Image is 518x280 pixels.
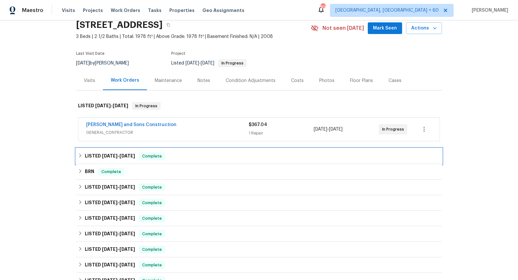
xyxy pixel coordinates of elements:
span: - [102,154,135,158]
span: [DATE] [119,216,135,220]
span: [DATE] [119,185,135,189]
span: Maestro [22,7,43,14]
span: - [102,247,135,251]
button: Mark Seen [368,22,402,34]
h6: LISTED [85,230,135,238]
span: [DATE] [102,231,118,236]
span: Complete [140,231,164,237]
span: GENERAL_CONTRACTOR [86,129,249,136]
span: [DATE] [102,200,118,205]
div: Costs [291,77,304,84]
span: Not seen [DATE] [322,25,364,31]
div: BRN Complete [76,164,442,180]
span: - [95,103,128,108]
span: [DATE] [113,103,128,108]
span: [DATE] [119,231,135,236]
div: Floor Plans [350,77,373,84]
span: - [102,216,135,220]
span: 3 Beds | 2 1/2 Baths | Total: 1978 ft² | Above Grade: 1978 ft² | Basement Finished: N/A | 2008 [76,33,311,40]
span: Complete [140,215,164,222]
div: LISTED [DATE]-[DATE]Complete [76,242,442,257]
span: - [102,200,135,205]
div: by [PERSON_NAME] [76,59,137,67]
div: Work Orders [111,77,139,84]
span: Complete [140,153,164,159]
span: [DATE] [95,103,111,108]
span: Complete [140,246,164,253]
div: Condition Adjustments [226,77,276,84]
span: - [102,185,135,189]
h6: LISTED [85,261,135,269]
h6: LISTED [85,215,135,222]
button: Copy Address [163,19,174,31]
div: LISTED [DATE]-[DATE]Complete [76,211,442,226]
span: [PERSON_NAME] [469,7,508,14]
h6: LISTED [85,199,135,207]
span: - [186,61,214,65]
h6: BRN [85,168,94,176]
div: LISTED [DATE]-[DATE]Complete [76,180,442,195]
span: Listed [171,61,247,65]
span: [GEOGRAPHIC_DATA], [GEOGRAPHIC_DATA] + 60 [335,7,439,14]
span: Work Orders [111,7,140,14]
div: LISTED [DATE]-[DATE]Complete [76,226,442,242]
span: Mark Seen [373,24,397,32]
span: [DATE] [102,216,118,220]
div: 1 Repair [249,130,314,136]
h6: LISTED [85,152,135,160]
span: Last Visit Date [76,52,105,55]
span: In Progress [133,103,160,109]
div: LISTED [DATE]-[DATE]In Progress [76,96,442,116]
span: - [314,126,343,133]
span: Complete [140,200,164,206]
span: [DATE] [201,61,214,65]
span: [DATE] [102,247,118,251]
span: [DATE] [119,154,135,158]
div: Maintenance [155,77,182,84]
a: [PERSON_NAME] and Sons Construction [86,122,176,127]
span: Projects [83,7,103,14]
span: In Progress [219,61,246,65]
span: [DATE] [119,200,135,205]
span: [DATE] [119,262,135,267]
span: Actions [411,24,437,32]
h2: [STREET_ADDRESS] [76,22,163,28]
div: Visits [84,77,95,84]
span: [DATE] [314,127,327,132]
h6: LISTED [85,246,135,253]
span: Geo Assignments [202,7,244,14]
span: Project [171,52,186,55]
span: [DATE] [329,127,343,132]
div: Notes [197,77,210,84]
span: - [102,231,135,236]
span: [DATE] [119,247,135,251]
span: Complete [140,184,164,191]
div: Cases [388,77,401,84]
span: [DATE] [76,61,90,65]
div: LISTED [DATE]-[DATE]Complete [76,195,442,211]
span: - [102,262,135,267]
div: 822 [321,4,325,10]
span: [DATE] [102,154,118,158]
button: Actions [406,22,442,34]
h6: LISTED [85,183,135,191]
div: Photos [319,77,334,84]
span: [DATE] [102,262,118,267]
span: Visits [62,7,75,14]
span: In Progress [382,126,407,133]
span: [DATE] [186,61,199,65]
div: LISTED [DATE]-[DATE]Complete [76,257,442,273]
span: Complete [99,169,124,175]
span: [DATE] [102,185,118,189]
span: Tasks [148,8,162,13]
h6: LISTED [78,102,128,110]
div: LISTED [DATE]-[DATE]Complete [76,148,442,164]
span: Properties [169,7,195,14]
span: $367.04 [249,122,267,127]
span: Complete [140,262,164,268]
